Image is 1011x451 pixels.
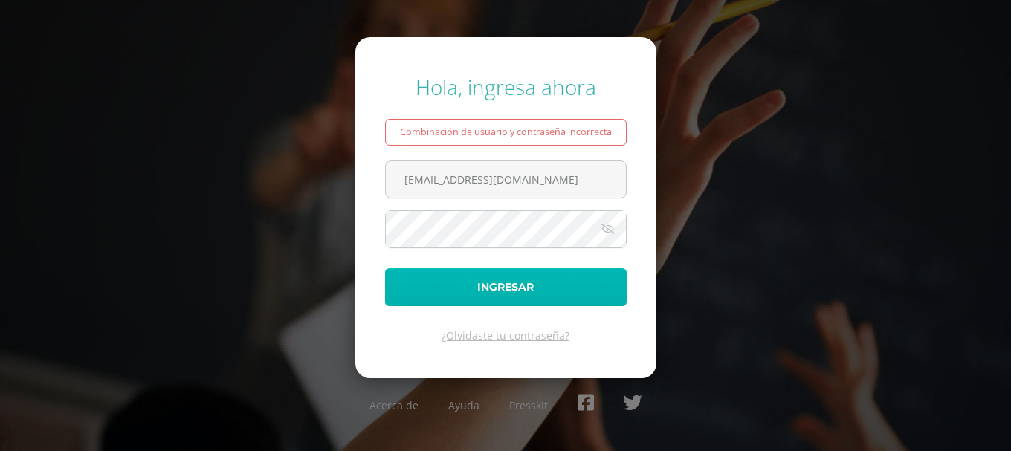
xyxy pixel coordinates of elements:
[385,73,627,101] div: Hola, ingresa ahora
[385,119,627,146] div: Combinación de usuario y contraseña incorrecta
[442,328,569,343] a: ¿Olvidaste tu contraseña?
[509,398,548,412] a: Presskit
[386,161,626,198] input: Correo electrónico o usuario
[385,268,627,306] button: Ingresar
[448,398,479,412] a: Ayuda
[369,398,419,412] a: Acerca de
